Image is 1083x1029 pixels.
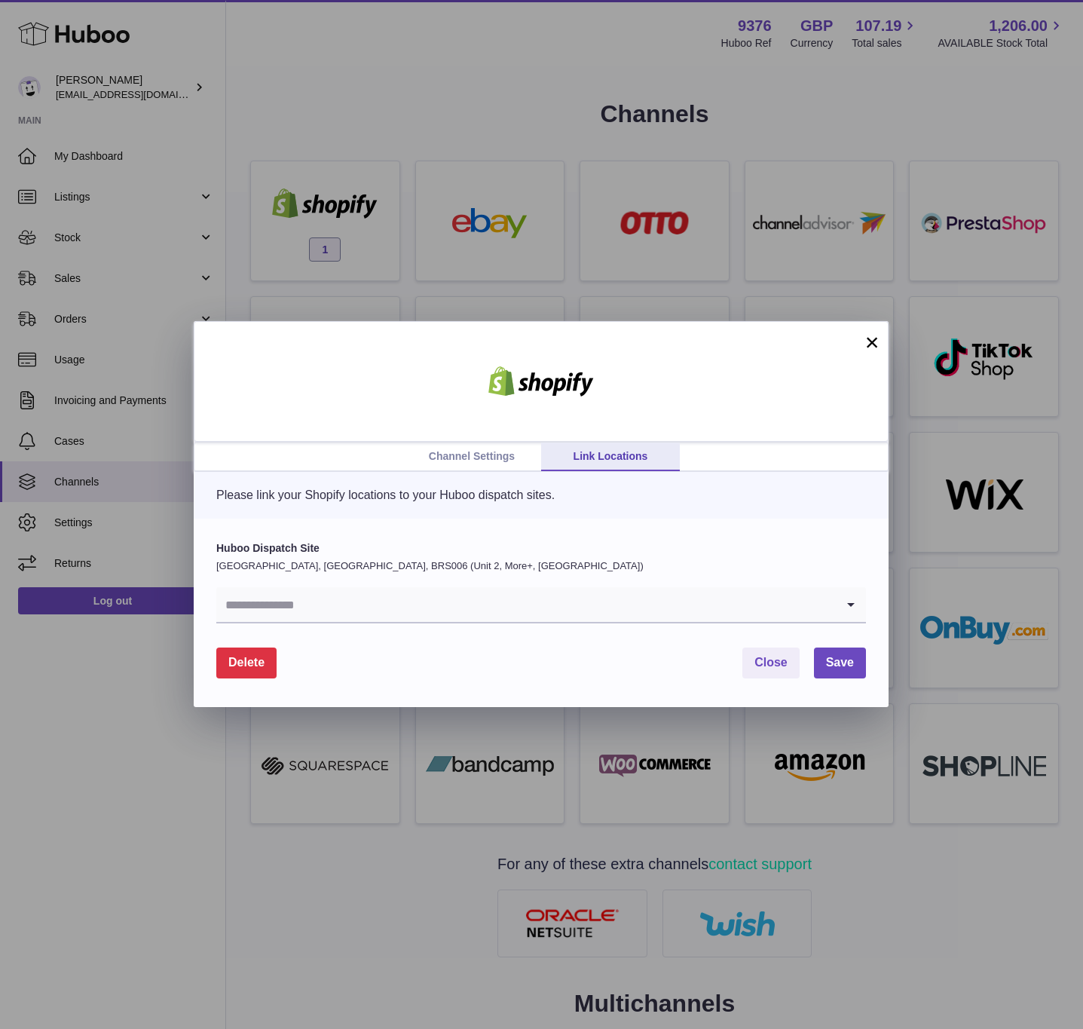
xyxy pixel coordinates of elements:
[863,333,881,351] button: ×
[216,648,277,678] button: Delete
[477,366,605,397] img: shopify
[216,487,866,504] p: Please link your Shopify locations to your Huboo dispatch sites.
[216,541,866,556] label: Huboo Dispatch Site
[814,648,866,678] button: Save
[228,656,265,669] span: Delete
[742,648,800,678] button: Close
[541,443,680,471] a: Link Locations
[402,443,541,471] a: Channel Settings
[826,656,854,669] span: Save
[216,587,836,622] input: Search for option
[216,559,866,573] p: [GEOGRAPHIC_DATA], [GEOGRAPHIC_DATA], BRS006 (Unit 2, More+, [GEOGRAPHIC_DATA])
[216,587,866,623] div: Search for option
[754,656,788,669] span: Close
